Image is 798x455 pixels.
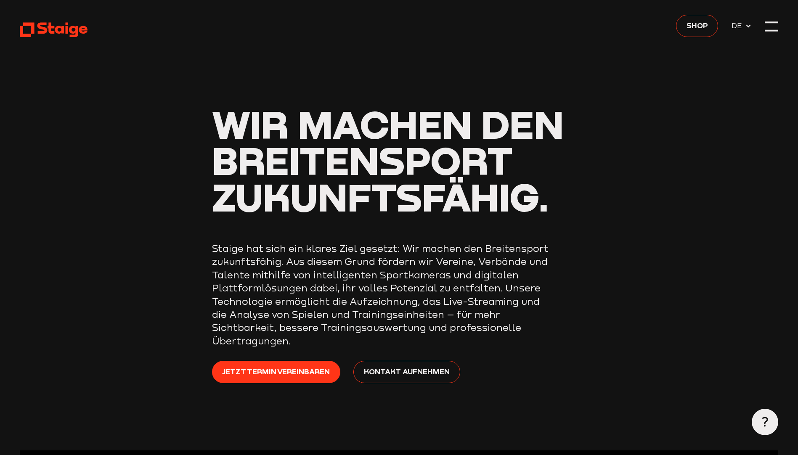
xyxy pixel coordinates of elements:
p: Staige hat sich ein klares Ziel gesetzt: Wir machen den Breitensport zukunftsfähig. Aus diesem Gr... [212,242,549,348]
a: Jetzt Termin vereinbaren [212,361,340,383]
a: Kontakt aufnehmen [353,361,460,383]
span: Kontakt aufnehmen [364,365,450,377]
a: Shop [676,15,718,37]
span: DE [732,20,745,32]
span: Shop [687,19,708,31]
span: Wir machen den Breitensport zukunftsfähig. [212,101,564,220]
span: Jetzt Termin vereinbaren [222,365,330,377]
